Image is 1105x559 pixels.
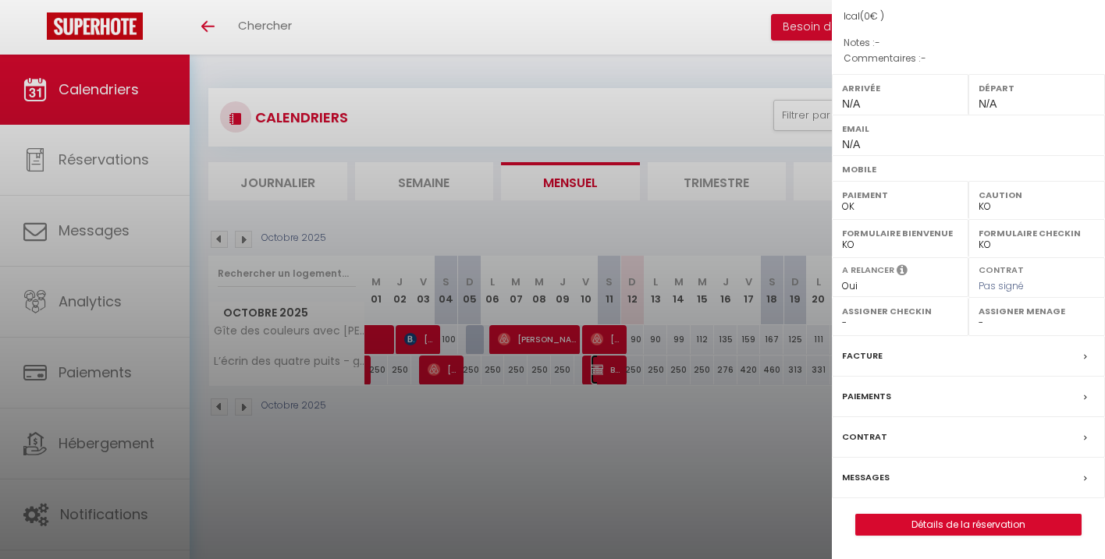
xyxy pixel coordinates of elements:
label: Messages [842,469,890,486]
p: Notes : [844,35,1093,51]
label: Mobile [842,161,1095,177]
span: - [875,36,880,49]
i: Sélectionner OUI si vous souhaiter envoyer les séquences de messages post-checkout [897,264,908,281]
label: Paiements [842,388,891,405]
span: 0 [864,9,870,23]
button: Détails de la réservation [855,514,1082,536]
label: Email [842,121,1095,136]
label: Caution [979,187,1095,203]
label: Formulaire Bienvenue [842,225,958,241]
label: Contrat [979,264,1024,274]
label: Arrivée [842,80,958,96]
div: Ical [844,9,1093,24]
a: Détails de la réservation [856,515,1081,535]
label: Assigner Menage [979,303,1095,319]
label: Départ [979,80,1095,96]
span: N/A [842,138,860,150]
p: Commentaires : [844,51,1093,66]
label: Facture [842,348,883,364]
label: Assigner Checkin [842,303,958,319]
span: ( € ) [860,9,884,23]
label: A relancer [842,264,894,277]
span: - [921,51,926,65]
span: N/A [842,97,860,110]
span: N/A [979,97,997,110]
label: Paiement [842,187,958,203]
span: Pas signé [979,279,1024,292]
label: Formulaire Checkin [979,225,1095,241]
label: Contrat [842,429,887,445]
